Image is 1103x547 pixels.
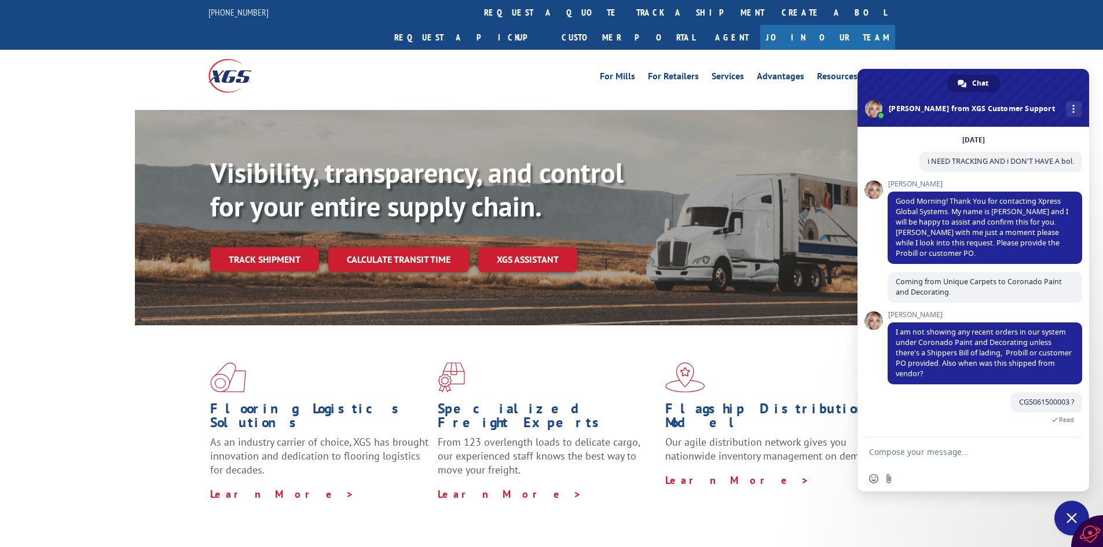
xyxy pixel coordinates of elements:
a: Advantages [757,72,804,85]
a: Agent [703,25,760,50]
span: i NEED TRACKING AND i DON'T HAVE A bol. [928,156,1074,166]
h1: Flooring Logistics Solutions [210,402,429,435]
a: Learn More > [210,487,354,501]
h1: Flagship Distribution Model [665,402,884,435]
a: For Mills [600,72,635,85]
img: xgs-icon-flagship-distribution-model-red [665,362,705,392]
span: As an industry carrier of choice, XGS has brought innovation and dedication to flooring logistics... [210,435,428,476]
a: Calculate transit time [328,247,469,272]
span: Our agile distribution network gives you nationwide inventory management on demand. [665,435,878,462]
a: For Retailers [648,72,699,85]
span: CG5061500003 ? [1019,397,1074,407]
a: Resources [817,72,858,85]
span: Send a file [884,474,893,483]
span: Read [1059,416,1074,424]
a: [PHONE_NUMBER] [208,6,269,18]
b: Visibility, transparency, and control for your entire supply chain. [210,155,624,224]
a: XGS ASSISTANT [478,247,577,272]
a: Services [712,72,744,85]
span: Chat [972,75,988,92]
p: From 123 overlength loads to delicate cargo, our experienced staff knows the best way to move you... [438,435,657,487]
img: xgs-icon-total-supply-chain-intelligence-red [210,362,246,392]
span: Insert an emoji [869,474,878,483]
div: [DATE] [962,137,985,144]
a: Track shipment [210,247,319,271]
a: Join Our Team [760,25,895,50]
textarea: Compose your message... [869,447,1052,457]
a: Request a pickup [386,25,553,50]
a: Learn More > [438,487,582,501]
div: Chat [947,75,1000,92]
img: xgs-icon-focused-on-flooring-red [438,362,465,392]
a: Learn More > [665,473,809,487]
div: More channels [1066,101,1082,117]
span: [PERSON_NAME] [888,180,1082,188]
span: Good Morning! Thank You for contacting Xpress Global Systems. My name is [PERSON_NAME] and I will... [896,196,1068,258]
span: [PERSON_NAME] [888,311,1082,319]
h1: Specialized Freight Experts [438,402,657,435]
a: Customer Portal [553,25,703,50]
span: I am not showing any recent orders in our system under Coronado Paint and Decorating unless there... [896,327,1072,379]
span: Coming from Unique Carpets to Coronado Paint and Decorating. [896,277,1062,297]
div: Close chat [1054,501,1089,535]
